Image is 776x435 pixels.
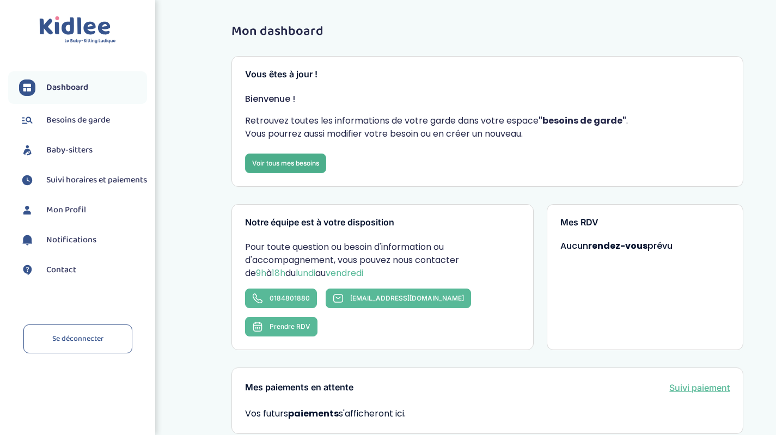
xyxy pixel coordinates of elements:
[272,267,285,279] span: 18h
[46,204,86,217] span: Mon Profil
[19,262,147,278] a: Contact
[245,383,353,393] h3: Mes paiements en attente
[19,142,35,158] img: babysitters.svg
[19,79,147,96] a: Dashboard
[560,218,730,228] h3: Mes RDV
[288,407,339,420] strong: paiements
[270,322,310,330] span: Prendre RDV
[245,407,406,420] span: Vos futurs s'afficheront ici.
[19,112,147,128] a: Besoins de garde
[19,142,147,158] a: Baby-sitters
[326,267,363,279] span: vendredi
[326,289,471,308] a: [EMAIL_ADDRESS][DOMAIN_NAME]
[296,267,315,279] span: lundi
[245,70,730,79] h3: Vous êtes à jour !
[270,294,310,302] span: 0184801880
[39,16,116,44] img: logo.svg
[19,79,35,96] img: dashboard.svg
[245,317,317,336] button: Prendre RDV
[588,240,647,252] strong: rendez-vous
[245,289,317,308] a: 0184801880
[46,234,96,247] span: Notifications
[245,93,730,106] p: Bienvenue !
[539,114,626,127] strong: "besoins de garde"
[256,267,266,279] span: 9h
[19,172,35,188] img: suivihoraire.svg
[23,324,132,353] a: Se déconnecter
[245,218,520,228] h3: Notre équipe est à votre disposition
[46,264,76,277] span: Contact
[350,294,464,302] span: [EMAIL_ADDRESS][DOMAIN_NAME]
[669,381,730,394] a: Suivi paiement
[19,202,35,218] img: profil.svg
[231,24,743,39] h1: Mon dashboard
[19,232,35,248] img: notification.svg
[46,174,147,187] span: Suivi horaires et paiements
[19,202,147,218] a: Mon Profil
[46,144,93,157] span: Baby-sitters
[245,114,730,140] p: Retrouvez toutes les informations de votre garde dans votre espace . Vous pourrez aussi modifier ...
[46,114,110,127] span: Besoins de garde
[46,81,88,94] span: Dashboard
[19,232,147,248] a: Notifications
[19,262,35,278] img: contact.svg
[19,112,35,128] img: besoin.svg
[560,240,673,252] span: Aucun prévu
[245,241,520,280] p: Pour toute question ou besoin d'information ou d'accompagnement, vous pouvez nous contacter de à ...
[245,154,326,173] a: Voir tous mes besoins
[19,172,147,188] a: Suivi horaires et paiements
